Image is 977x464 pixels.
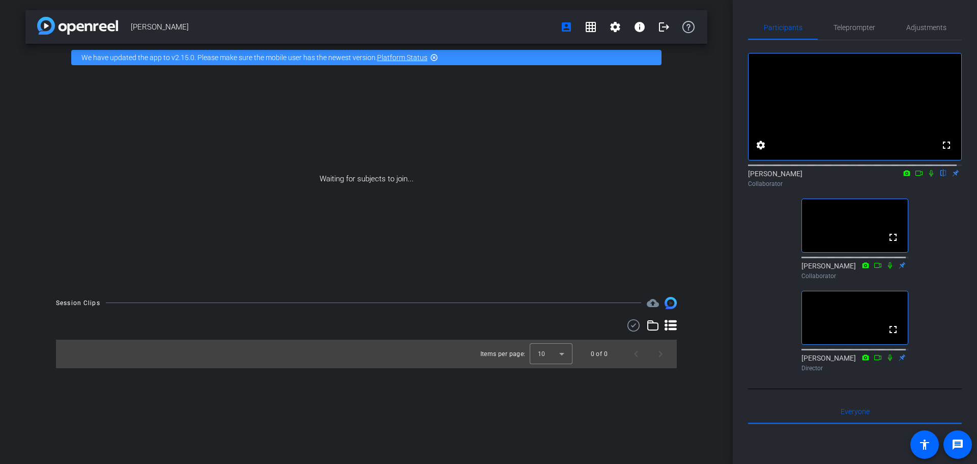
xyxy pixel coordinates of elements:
mat-icon: grid_on [585,21,597,33]
mat-icon: settings [609,21,621,33]
mat-icon: fullscreen [887,231,899,243]
mat-icon: message [952,439,964,451]
div: We have updated the app to v2.15.0. Please make sure the mobile user has the newest version. [71,50,662,65]
mat-icon: settings [755,139,767,151]
mat-icon: accessibility [918,439,931,451]
span: Adjustments [906,24,946,31]
img: Session clips [665,297,677,309]
div: Session Clips [56,298,100,308]
mat-icon: flip [937,168,950,177]
mat-icon: account_box [560,21,572,33]
div: [PERSON_NAME] [801,261,908,281]
mat-icon: highlight_off [430,53,438,62]
mat-icon: fullscreen [887,323,899,336]
a: Platform Status [377,53,427,62]
div: [PERSON_NAME] [801,353,908,373]
span: Participants [764,24,802,31]
div: Collaborator [801,271,908,281]
div: Waiting for subjects to join... [25,71,707,287]
div: Items per page: [480,349,526,359]
span: [PERSON_NAME] [131,17,554,37]
span: Teleprompter [834,24,875,31]
div: [PERSON_NAME] [748,169,962,188]
mat-icon: logout [658,21,670,33]
button: Previous page [624,342,648,366]
mat-icon: cloud_upload [647,297,659,309]
div: 0 of 0 [591,349,608,359]
div: Director [801,364,908,373]
mat-icon: fullscreen [940,139,953,151]
button: Next page [648,342,673,366]
span: Everyone [841,408,870,415]
div: Collaborator [748,179,962,188]
mat-icon: info [634,21,646,33]
span: Destinations for your clips [647,297,659,309]
img: app-logo [37,17,118,35]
